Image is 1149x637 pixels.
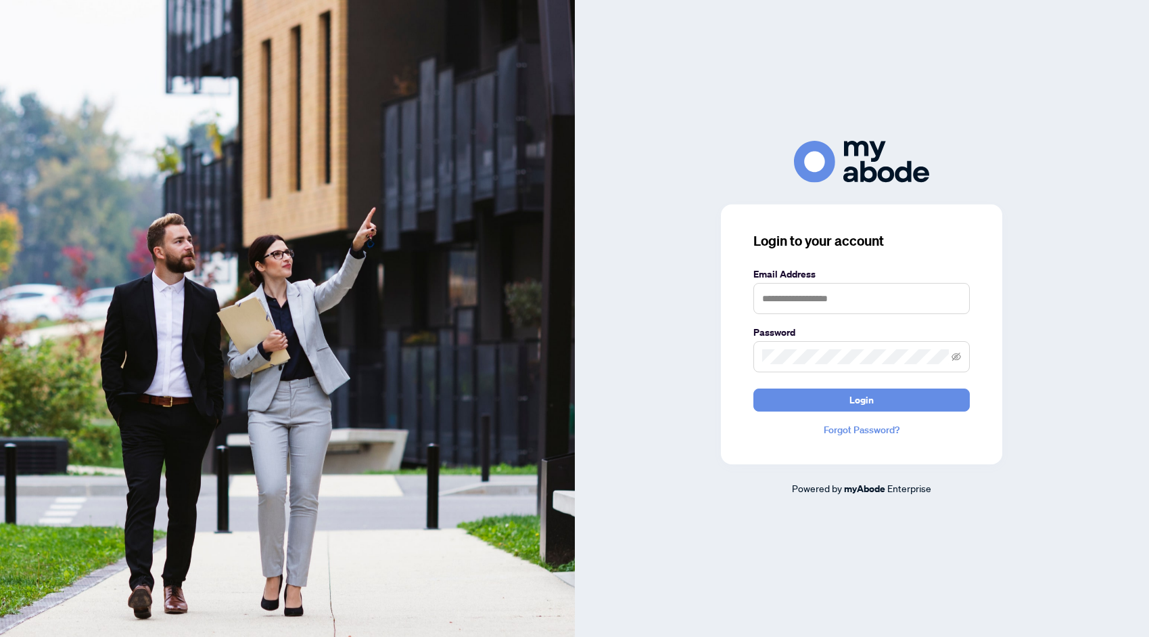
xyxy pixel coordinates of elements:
button: Login [753,389,970,412]
span: Login [849,389,874,411]
a: myAbode [844,481,885,496]
a: Forgot Password? [753,422,970,437]
img: ma-logo [794,141,929,182]
span: eye-invisible [952,352,961,361]
span: Powered by [792,482,842,494]
label: Email Address [753,267,970,282]
h3: Login to your account [753,232,970,250]
span: Enterprise [887,482,931,494]
label: Password [753,325,970,340]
